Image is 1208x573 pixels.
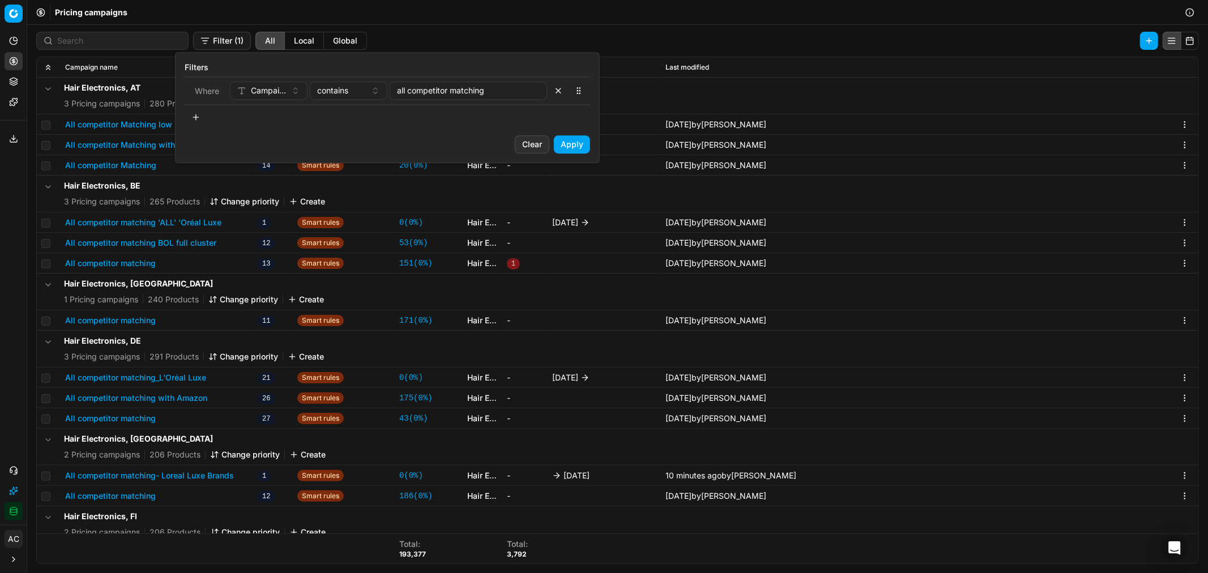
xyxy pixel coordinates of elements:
span: contains [317,85,348,96]
span: Campaign name [251,85,287,96]
button: Apply [554,135,590,153]
button: Clear [515,135,549,153]
label: Filters [185,62,590,73]
input: Select a value [397,85,540,96]
span: Where [195,86,219,96]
